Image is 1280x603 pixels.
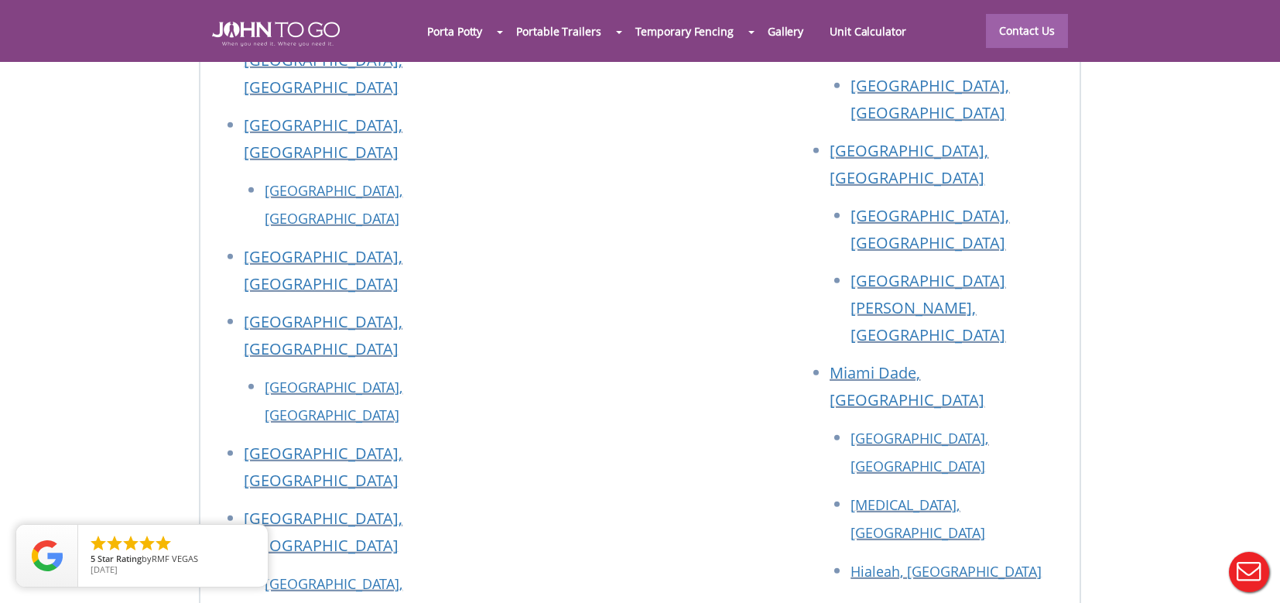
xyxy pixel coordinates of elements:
[105,534,124,553] li: 
[91,553,95,564] span: 5
[98,553,142,564] span: Star Rating
[1218,541,1280,603] button: Live Chat
[121,534,140,553] li: 
[91,554,255,565] span: by
[138,534,156,553] li: 
[91,564,118,575] span: [DATE]
[32,540,63,571] img: Review Rating
[152,553,198,564] span: RMF VEGAS
[89,534,108,553] li: 
[154,534,173,553] li: 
